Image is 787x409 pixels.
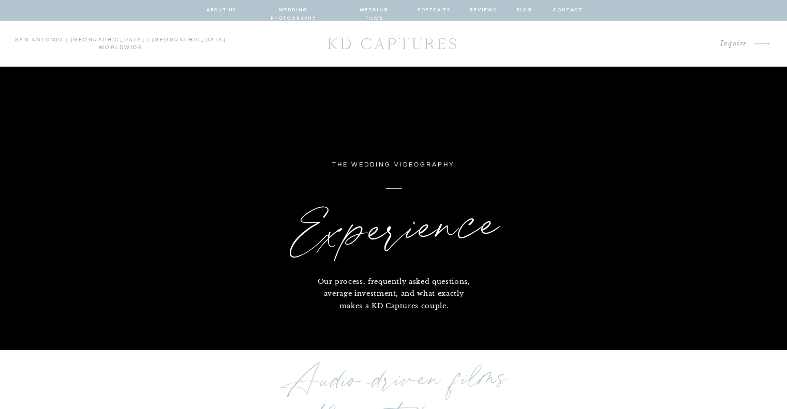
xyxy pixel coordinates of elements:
p: san antonio | [GEOGRAPHIC_DATA] | [GEOGRAPHIC_DATA] worldwide [14,36,227,52]
h1: Experience [198,188,590,275]
a: contact [553,6,582,15]
a: portraits [418,6,451,15]
a: KD CAPTURES [322,29,465,58]
a: Inquire [629,37,747,51]
p: the wedding videography [309,159,478,171]
a: blog [515,6,534,15]
a: reviews [470,6,497,15]
a: wedding films [350,6,399,15]
a: about us [206,6,237,15]
p: Our process, frequently asked questions, average investment, and what exactly makes a KD Captures... [314,276,474,310]
a: wedding photography [256,6,332,15]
